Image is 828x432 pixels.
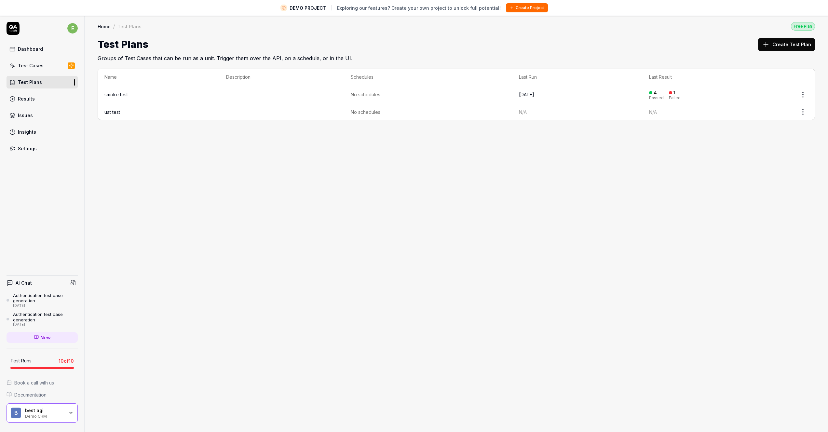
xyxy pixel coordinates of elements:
[344,69,512,85] th: Schedules
[18,145,37,152] div: Settings
[18,95,35,102] div: Results
[113,23,115,30] div: /
[7,332,78,343] a: New
[59,358,74,364] span: 10 of 10
[649,96,664,100] div: Passed
[98,37,148,52] h1: Test Plans
[25,413,64,418] div: Demo CRM
[104,109,120,115] a: uat test
[791,22,815,31] button: Free Plan
[25,408,64,413] div: best agi
[337,5,501,11] span: Exploring our features? Create your own project to unlock full potential!
[14,379,54,386] span: Book a call with us
[40,334,51,341] span: New
[7,391,78,398] a: Documentation
[7,293,78,308] a: Authentication test case generation[DATE]
[18,112,33,119] div: Issues
[519,109,527,115] span: N/A
[13,312,78,322] div: Authentication test case generation
[512,69,643,85] th: Last Run
[104,92,128,97] a: smoke test
[98,23,111,30] a: Home
[18,62,44,69] div: Test Cases
[16,279,32,286] h4: AI Chat
[7,43,78,55] a: Dashboard
[13,304,78,308] div: [DATE]
[117,23,142,30] div: Test Plans
[98,69,220,85] th: Name
[351,91,380,98] span: No schedules
[7,76,78,88] a: Test Plans
[7,312,78,327] a: Authentication test case generation[DATE]
[649,109,657,115] span: N/A
[13,293,78,304] div: Authentication test case generation
[290,5,326,11] span: DEMO PROJECT
[98,52,815,62] h2: Groups of Test Cases that can be run as a unit. Trigger them over the API, on a schedule, or in t...
[18,79,42,86] div: Test Plans
[758,38,815,51] button: Create Test Plan
[11,408,21,418] span: b
[67,22,78,35] button: e
[14,391,47,398] span: Documentation
[220,69,345,85] th: Description
[67,23,78,34] span: e
[7,379,78,386] a: Book a call with us
[669,96,681,100] div: Failed
[10,358,32,364] h5: Test Runs
[7,403,78,423] button: bbest agiDemo CRM
[7,109,78,122] a: Issues
[654,90,657,96] div: 4
[18,128,36,135] div: Insights
[18,46,43,52] div: Dashboard
[519,92,534,97] time: [DATE]
[7,142,78,155] a: Settings
[7,92,78,105] a: Results
[13,322,78,327] div: [DATE]
[506,3,548,12] button: Create Project
[7,59,78,72] a: Test Cases
[351,109,380,115] span: No schedules
[7,126,78,138] a: Insights
[643,69,791,85] th: Last Result
[673,90,675,96] div: 1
